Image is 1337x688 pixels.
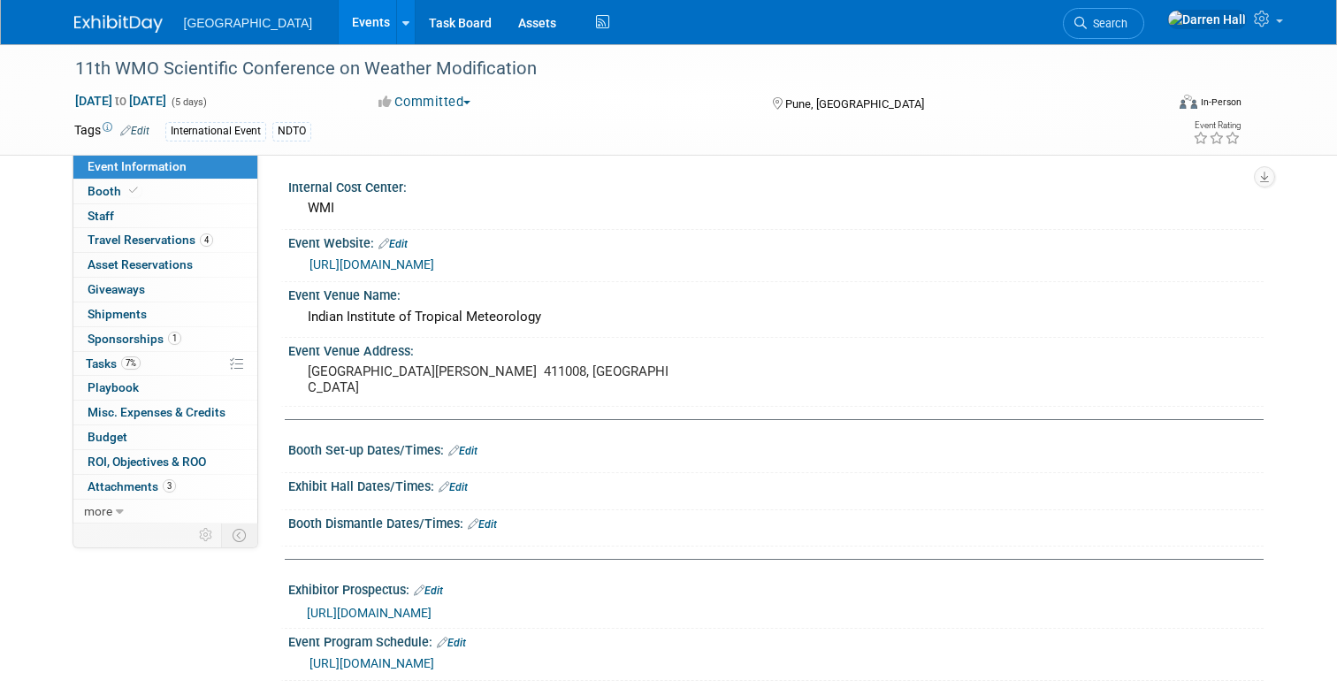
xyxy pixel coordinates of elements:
span: Pune, [GEOGRAPHIC_DATA] [785,97,924,111]
a: [URL][DOMAIN_NAME] [309,656,434,670]
a: Budget [73,425,257,449]
a: ROI, Objectives & ROO [73,450,257,474]
button: Committed [372,93,477,111]
span: Search [1087,17,1127,30]
a: Staff [73,204,257,228]
a: Edit [378,238,408,250]
span: Misc. Expenses & Credits [88,405,225,419]
a: Edit [414,585,443,597]
span: Travel Reservations [88,233,213,247]
a: Playbook [73,376,257,400]
div: WMI [302,195,1250,222]
a: Edit [468,518,497,531]
pre: [GEOGRAPHIC_DATA][PERSON_NAME] 411008, [GEOGRAPHIC_DATA] [308,363,676,395]
span: 7% [121,356,141,370]
div: Event Venue Address: [288,338,1264,360]
div: Event Venue Name: [288,282,1264,304]
span: more [84,504,112,518]
span: Giveaways [88,282,145,296]
img: Darren Hall [1167,10,1247,29]
div: Internal Cost Center: [288,174,1264,196]
span: Staff [88,209,114,223]
div: NDTO [272,122,311,141]
a: Edit [448,445,477,457]
span: Asset Reservations [88,257,193,271]
span: Budget [88,430,127,444]
a: Giveaways [73,278,257,302]
div: Exhibitor Prospectus: [288,577,1264,600]
span: [GEOGRAPHIC_DATA] [184,16,313,30]
div: International Event [165,122,266,141]
img: ExhibitDay [74,15,163,33]
span: Event Information [88,159,187,173]
a: Event Information [73,155,257,179]
img: Format-Inperson.png [1180,95,1197,109]
span: ROI, Objectives & ROO [88,455,206,469]
a: [URL][DOMAIN_NAME] [309,257,434,271]
a: more [73,500,257,524]
a: Edit [439,481,468,493]
span: Tasks [86,356,141,371]
a: Tasks7% [73,352,257,376]
div: Booth Set-up Dates/Times: [288,437,1264,460]
span: 3 [163,479,176,493]
a: Search [1063,8,1144,39]
div: Booth Dismantle Dates/Times: [288,510,1264,533]
span: [DATE] [DATE] [74,93,167,109]
div: Indian Institute of Tropical Meteorology [302,303,1250,331]
div: Event Format [1069,92,1241,118]
a: Sponsorships1 [73,327,257,351]
td: Toggle Event Tabs [221,524,257,547]
div: Event Program Schedule: [288,629,1264,652]
div: Event Website: [288,230,1264,253]
span: Shipments [88,307,147,321]
a: Edit [120,125,149,137]
td: Tags [74,121,149,141]
div: Exhibit Hall Dates/Times: [288,473,1264,496]
a: Asset Reservations [73,253,257,277]
span: to [112,94,129,108]
td: Personalize Event Tab Strip [191,524,222,547]
span: (5 days) [170,96,207,108]
span: 4 [200,233,213,247]
a: Shipments [73,302,257,326]
div: Event Rating [1193,121,1241,130]
a: Attachments3 [73,475,257,499]
a: Travel Reservations4 [73,228,257,252]
a: Misc. Expenses & Credits [73,401,257,424]
span: Attachments [88,479,176,493]
span: Booth [88,184,141,198]
i: Booth reservation complete [129,186,138,195]
a: Edit [437,637,466,649]
div: In-Person [1200,96,1241,109]
span: 1 [168,332,181,345]
div: 11th WMO Scientific Conference on Weather Modification [69,53,1142,85]
a: Booth [73,180,257,203]
span: Sponsorships [88,332,181,346]
a: [URL][DOMAIN_NAME] [307,606,432,620]
span: Playbook [88,380,139,394]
